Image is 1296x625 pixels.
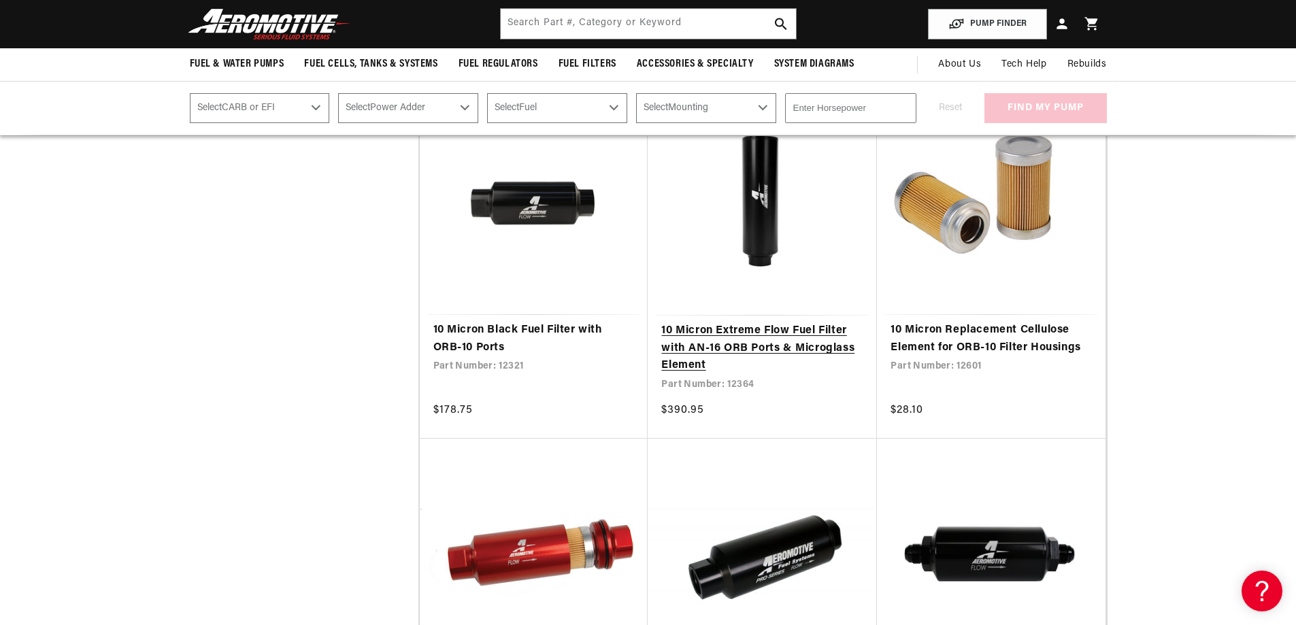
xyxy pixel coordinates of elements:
summary: Fuel Cells, Tanks & Systems [294,48,448,80]
span: Accessories & Specialty [637,57,754,71]
span: System Diagrams [774,57,854,71]
button: PUMP FINDER [928,9,1047,39]
span: Tech Help [1001,57,1046,72]
a: 10 Micron Black Fuel Filter with ORB-10 Ports [433,322,635,356]
input: Search by Part Number, Category or Keyword [501,9,796,39]
span: Fuel Cells, Tanks & Systems [304,57,437,71]
select: CARB or EFI [190,93,330,123]
summary: Fuel Regulators [448,48,548,80]
a: About Us [928,48,991,81]
span: Rebuilds [1067,57,1107,72]
summary: Fuel & Water Pumps [180,48,295,80]
input: Enter Horsepower [785,93,916,123]
summary: Accessories & Specialty [627,48,764,80]
a: 10 Micron Replacement Cellulose Element for ORB-10 Filter Housings [891,322,1092,356]
select: Mounting [636,93,776,123]
a: 10 Micron Extreme Flow Fuel Filter with AN-16 ORB Ports & Microglass Element [661,322,863,375]
button: search button [766,9,796,39]
span: Fuel & Water Pumps [190,57,284,71]
span: Fuel Regulators [459,57,538,71]
summary: System Diagrams [764,48,865,80]
span: Fuel Filters [559,57,616,71]
summary: Fuel Filters [548,48,627,80]
select: Power Adder [338,93,478,123]
img: Aeromotive [184,8,354,40]
span: About Us [938,59,981,69]
summary: Tech Help [991,48,1057,81]
select: Fuel [487,93,627,123]
summary: Rebuilds [1057,48,1117,81]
